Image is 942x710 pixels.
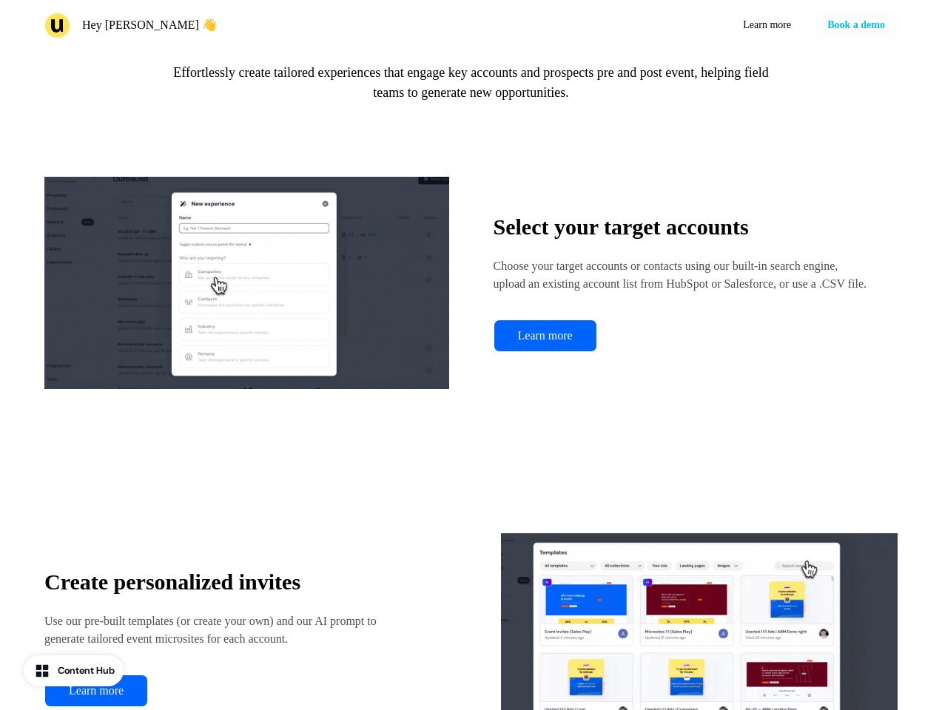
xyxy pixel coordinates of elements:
[44,612,415,648] p: Use our pre-built templates (or create your own) and our AI prompt to generate tailored event mic...
[161,63,782,103] p: Effortlessly create tailored experiences that engage key accounts and prospects pre and post even...
[44,569,300,594] strong: Create personalized invites
[494,214,749,239] strong: Select your target accounts
[815,12,898,38] button: Book a demo
[44,674,148,707] a: Learn more
[58,663,115,678] div: Content Hub
[494,257,872,293] p: Choose your target accounts or contacts using our built-in search engine, upload an existing acco...
[494,319,597,352] a: Learn more
[24,655,124,686] button: Content Hub
[82,16,217,34] p: Hey [PERSON_NAME] 👋
[731,12,803,38] a: Learn more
